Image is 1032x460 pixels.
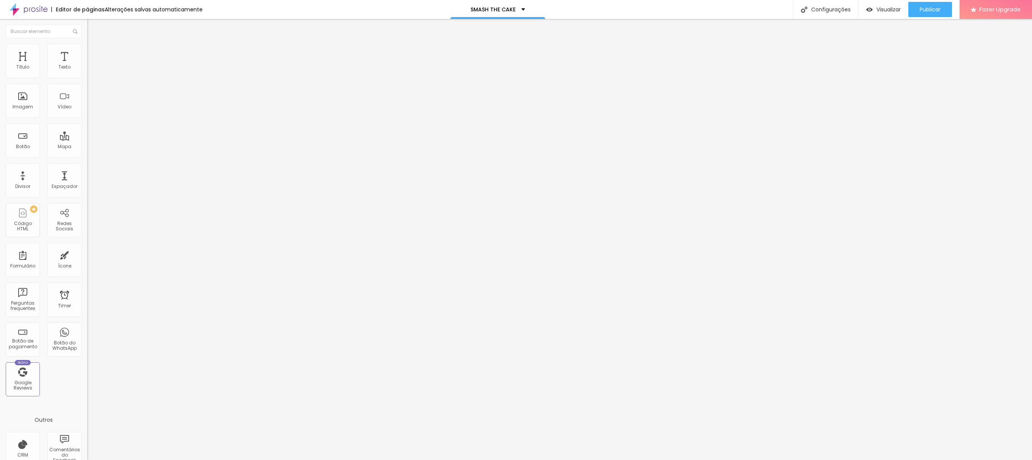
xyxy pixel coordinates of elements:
div: Vídeo [58,104,71,110]
div: Formulário [10,263,35,269]
div: Botão [16,144,30,149]
div: Ícone [58,263,71,269]
div: Imagem [13,104,33,110]
div: Editor de páginas [51,7,105,12]
div: Botão do WhatsApp [49,340,79,351]
img: Icone [801,6,807,13]
button: Publicar [908,2,952,17]
input: Buscar elemento [6,25,82,38]
div: Texto [58,64,71,70]
button: Visualizar [859,2,908,17]
p: SMASH THE CAKE [470,7,516,12]
div: Timer [58,303,71,308]
div: Botão de pagamento [8,338,38,349]
div: Título [16,64,29,70]
div: CRM [17,452,28,458]
span: Publicar [920,6,941,13]
div: Divisor [15,184,30,189]
span: Fazer Upgrade [979,6,1021,13]
div: Alterações salvas automaticamente [105,7,203,12]
div: Espaçador [52,184,77,189]
div: Redes Sociais [49,221,79,232]
div: Código HTML [8,221,38,232]
img: Icone [73,29,77,34]
div: Mapa [58,144,71,149]
div: Perguntas frequentes [8,300,38,311]
div: Google Reviews [8,380,38,391]
img: view-1.svg [866,6,873,13]
div: Novo [15,360,31,365]
span: Visualizar [876,6,901,13]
